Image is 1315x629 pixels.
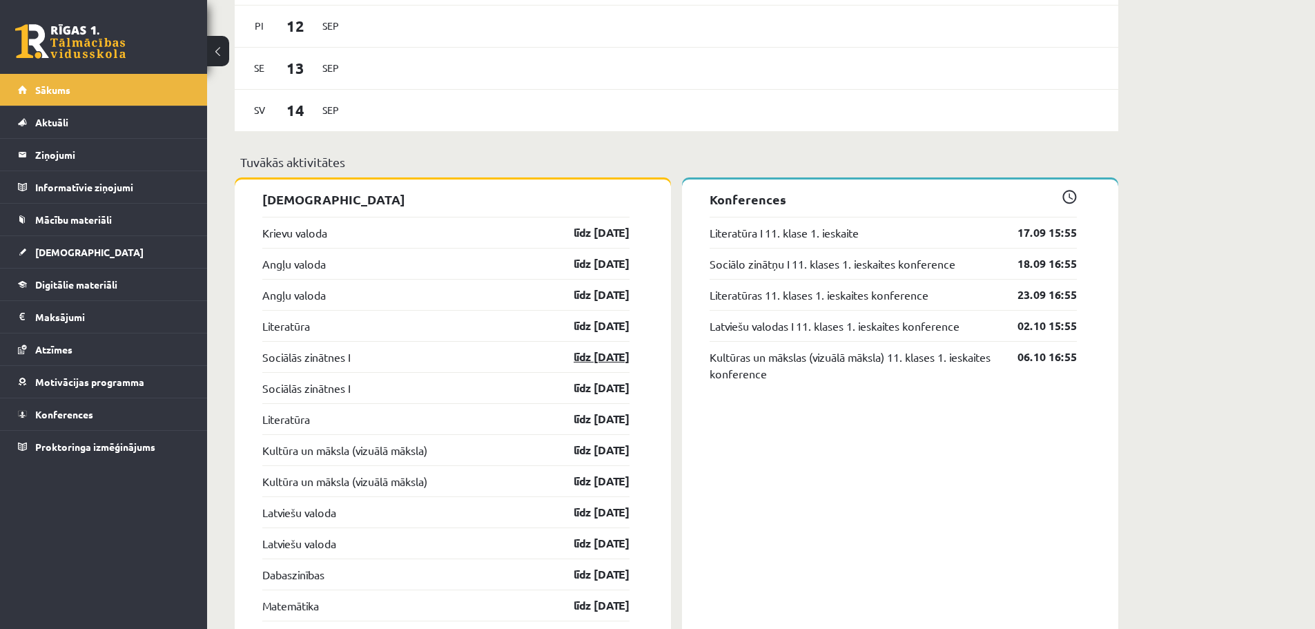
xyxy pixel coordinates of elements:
[549,597,630,614] a: līdz [DATE]
[549,349,630,365] a: līdz [DATE]
[262,190,630,209] p: [DEMOGRAPHIC_DATA]
[710,224,859,241] a: Literatūra I 11. klase 1. ieskaite
[549,566,630,583] a: līdz [DATE]
[262,318,310,334] a: Literatūra
[240,153,1113,171] p: Tuvākās aktivitātes
[15,24,126,59] a: Rīgas 1. Tālmācības vidusskola
[997,287,1077,303] a: 23.09 16:55
[18,366,190,398] a: Motivācijas programma
[262,411,310,427] a: Literatūra
[18,269,190,300] a: Digitālie materiāli
[549,318,630,334] a: līdz [DATE]
[35,139,190,171] legend: Ziņojumi
[35,376,144,388] span: Motivācijas programma
[549,224,630,241] a: līdz [DATE]
[35,343,72,356] span: Atzīmes
[262,473,427,490] a: Kultūra un māksla (vizuālā māksla)
[316,99,345,121] span: Sep
[262,349,350,365] a: Sociālās zinātnes I
[549,535,630,552] a: līdz [DATE]
[262,442,427,458] a: Kultūra un māksla (vizuālā māksla)
[35,278,117,291] span: Digitālie materiāli
[18,106,190,138] a: Aktuāli
[549,255,630,272] a: līdz [DATE]
[549,442,630,458] a: līdz [DATE]
[274,99,317,122] span: 14
[710,349,997,382] a: Kultūras un mākslas (vizuālā māksla) 11. klases 1. ieskaites konference
[18,431,190,463] a: Proktoringa izmēģinājums
[35,171,190,203] legend: Informatīvie ziņojumi
[262,566,324,583] a: Dabaszinības
[35,84,70,96] span: Sākums
[997,318,1077,334] a: 02.10 15:55
[18,236,190,268] a: [DEMOGRAPHIC_DATA]
[274,57,317,79] span: 13
[35,301,190,333] legend: Maksājumi
[316,57,345,79] span: Sep
[35,441,155,453] span: Proktoringa izmēģinājums
[549,287,630,303] a: līdz [DATE]
[997,224,1077,241] a: 17.09 15:55
[18,139,190,171] a: Ziņojumi
[549,380,630,396] a: līdz [DATE]
[710,287,928,303] a: Literatūras 11. klases 1. ieskaites konference
[262,504,336,521] a: Latviešu valoda
[316,15,345,37] span: Sep
[18,333,190,365] a: Atzīmes
[35,246,144,258] span: [DEMOGRAPHIC_DATA]
[262,535,336,552] a: Latviešu valoda
[549,411,630,427] a: līdz [DATE]
[35,116,68,128] span: Aktuāli
[710,318,960,334] a: Latviešu valodas I 11. klases 1. ieskaites konference
[549,504,630,521] a: līdz [DATE]
[549,473,630,490] a: līdz [DATE]
[18,171,190,203] a: Informatīvie ziņojumi
[262,255,326,272] a: Angļu valoda
[262,224,327,241] a: Krievu valoda
[18,74,190,106] a: Sākums
[35,213,112,226] span: Mācību materiāli
[18,398,190,430] a: Konferences
[262,380,350,396] a: Sociālās zinātnes I
[274,14,317,37] span: 12
[245,99,274,121] span: Sv
[245,15,274,37] span: Pi
[35,408,93,420] span: Konferences
[997,349,1077,365] a: 06.10 16:55
[710,255,955,272] a: Sociālo zinātņu I 11. klases 1. ieskaites konference
[710,190,1077,209] p: Konferences
[18,204,190,235] a: Mācību materiāli
[18,301,190,333] a: Maksājumi
[245,57,274,79] span: Se
[262,287,326,303] a: Angļu valoda
[262,597,319,614] a: Matemātika
[997,255,1077,272] a: 18.09 16:55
